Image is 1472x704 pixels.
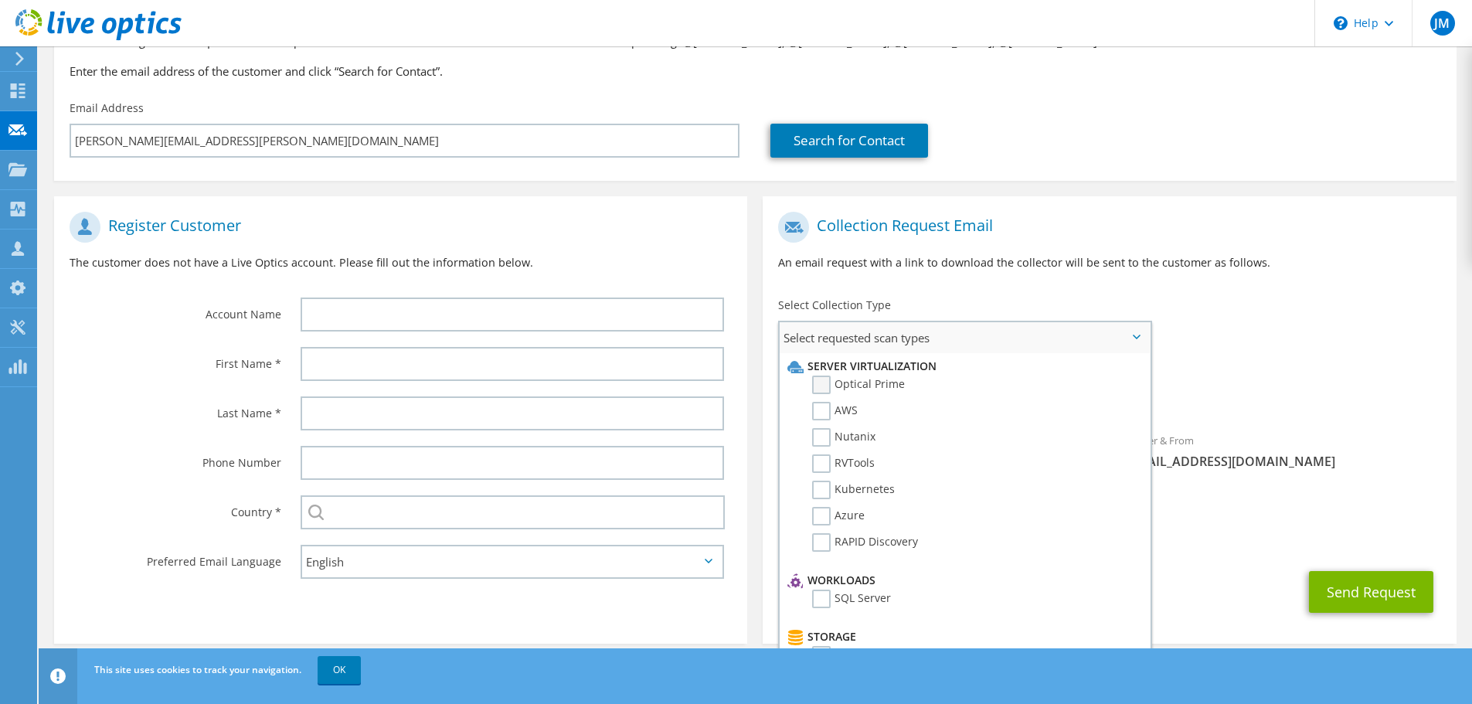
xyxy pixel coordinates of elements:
label: Account Name [70,298,281,322]
label: RVTools [812,454,875,473]
h1: Collection Request Email [778,212,1433,243]
label: AWS [812,402,858,420]
a: OK [318,656,361,684]
label: Optical Prime [812,376,905,394]
p: An email request with a link to download the collector will be sent to the customer as follows. [778,254,1440,271]
li: Storage [784,627,1142,646]
svg: \n [1334,16,1348,30]
div: To [763,424,1110,495]
p: The customer does not have a Live Optics account. Please fill out the information below. [70,254,732,271]
label: Nutanix [812,428,875,447]
span: [EMAIL_ADDRESS][DOMAIN_NAME] [1125,453,1441,470]
h1: Register Customer [70,212,724,243]
span: JM [1430,11,1455,36]
div: Requested Collections [763,359,1456,417]
label: RAPID Discovery [812,533,918,552]
div: Sender & From [1110,424,1457,478]
label: CLARiiON/VNX [812,646,909,665]
label: Preferred Email Language [70,545,281,570]
label: First Name * [70,347,281,372]
a: Search for Contact [770,124,928,158]
span: This site uses cookies to track your navigation. [94,663,301,676]
button: Send Request [1309,571,1433,613]
label: Kubernetes [812,481,895,499]
label: Email Address [70,100,144,116]
label: Azure [812,507,865,525]
label: Last Name * [70,396,281,421]
span: Select requested scan types [780,322,1150,353]
label: Phone Number [70,446,281,471]
label: Country * [70,495,281,520]
li: Workloads [784,571,1142,590]
label: Select Collection Type [778,298,891,313]
li: Server Virtualization [784,357,1142,376]
h3: Enter the email address of the customer and click “Search for Contact”. [70,63,1441,80]
div: CC & Reply To [763,502,1456,556]
label: SQL Server [812,590,891,608]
